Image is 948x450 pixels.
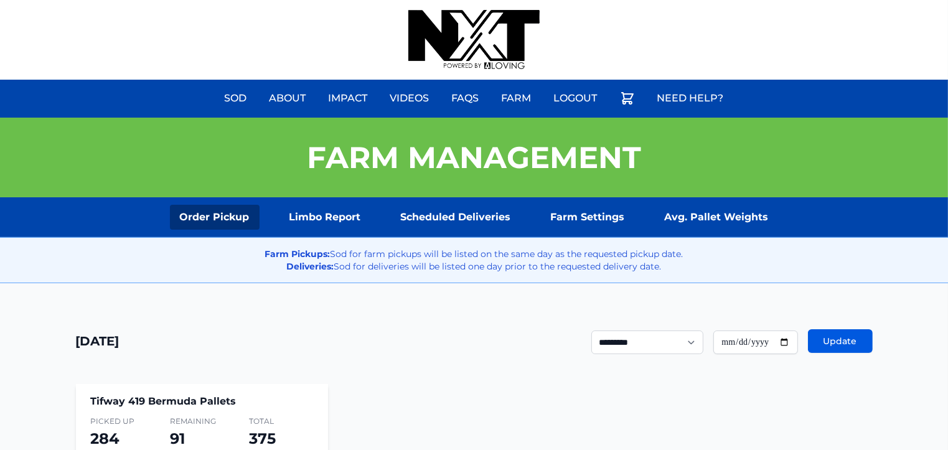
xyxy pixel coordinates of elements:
[547,83,605,113] a: Logout
[383,83,437,113] a: Videos
[170,205,260,230] a: Order Pickup
[249,416,313,426] span: Total
[249,429,276,448] span: 375
[307,143,641,172] h1: Farm Management
[444,83,487,113] a: FAQs
[824,335,857,347] span: Update
[76,332,120,350] h1: [DATE]
[170,416,234,426] span: Remaining
[391,205,521,230] a: Scheduled Deliveries
[279,205,371,230] a: Limbo Report
[91,416,155,426] span: Picked Up
[265,248,331,260] strong: Farm Pickups:
[808,329,873,353] button: Update
[217,83,255,113] a: Sod
[650,83,731,113] a: Need Help?
[321,83,375,113] a: Impact
[408,10,539,70] img: nextdaysod.com Logo
[541,205,635,230] a: Farm Settings
[91,394,313,409] h4: Tifway 419 Bermuda Pallets
[494,83,539,113] a: Farm
[655,205,779,230] a: Avg. Pallet Weights
[287,261,334,272] strong: Deliveries:
[262,83,314,113] a: About
[91,429,120,448] span: 284
[170,429,185,448] span: 91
